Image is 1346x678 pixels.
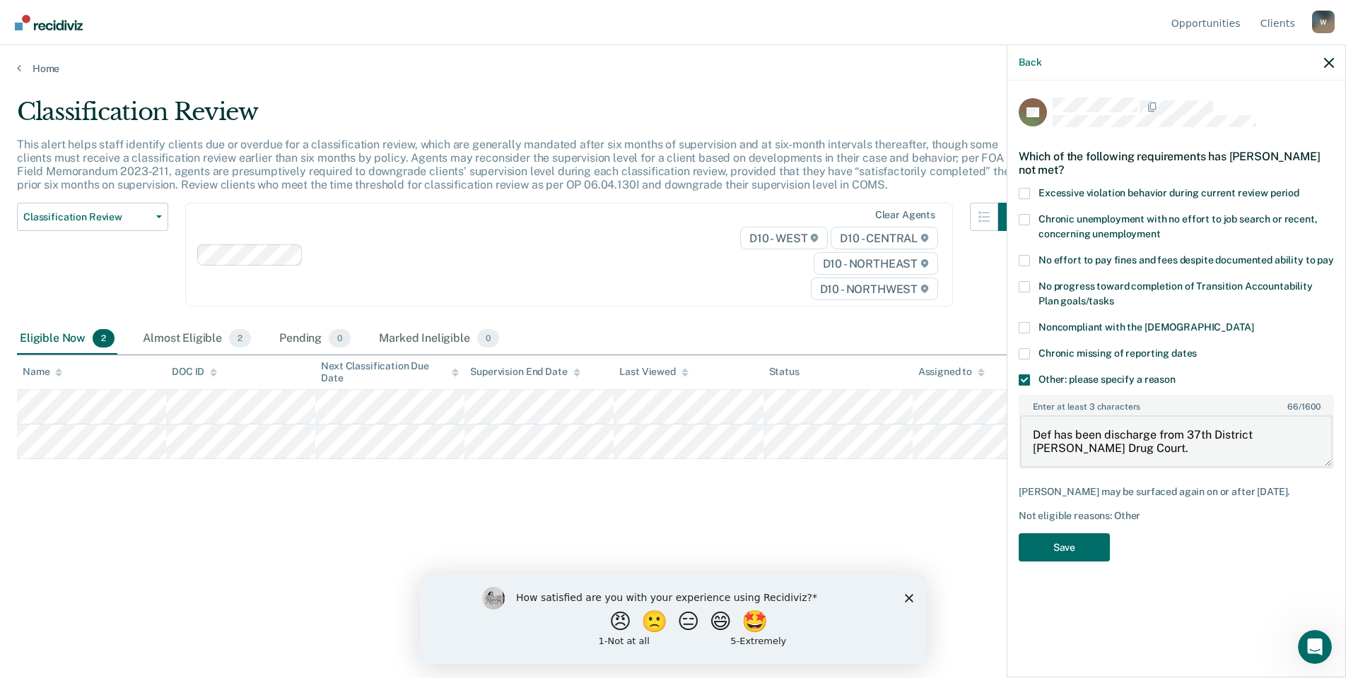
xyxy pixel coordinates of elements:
div: Clear agents [875,209,935,221]
div: Almost Eligible [140,323,254,355]
div: [PERSON_NAME] may be surfaced again on or after [DATE]. [1019,486,1334,498]
div: Classification Review [17,97,1026,138]
span: D10 - NORTHWEST [811,278,938,300]
div: Name [23,366,62,378]
span: 0 [329,329,351,347]
div: Not eligible reasons: Other [1019,510,1334,522]
img: Recidiviz [15,15,83,30]
span: No progress toward completion of Transition Accountability Plan goals/tasks [1038,280,1313,307]
iframe: Survey by Kim from Recidiviz [420,573,926,664]
button: Back [1019,56,1041,69]
div: Status [769,366,800,378]
span: 66 [1287,402,1299,412]
div: Next Classification Due Date [321,360,459,384]
div: Supervision End Date [470,366,580,378]
span: Excessive violation behavior during current review period [1038,187,1299,198]
span: No effort to pay fines and fees despite documented ability to pay [1038,254,1334,266]
span: D10 - CENTRAL [831,227,938,249]
iframe: Intercom live chat [1298,630,1332,664]
span: / 1600 [1287,402,1320,412]
div: Last Viewed [619,366,688,378]
span: 0 [477,329,499,347]
span: Noncompliant with the [DEMOGRAPHIC_DATA] [1038,321,1253,333]
div: W [1312,11,1335,33]
span: 2 [93,329,115,347]
div: DOC ID [172,366,217,378]
button: Profile dropdown button [1312,11,1335,33]
span: D10 - NORTHEAST [814,252,938,275]
span: Other: please specify a reason [1038,374,1176,385]
span: 2 [229,329,251,347]
p: This alert helps staff identify clients due or overdue for a classification review, which are gen... [17,138,1010,192]
div: Eligible Now [17,323,117,355]
a: Home [17,62,1329,75]
div: Pending [276,323,353,355]
label: Enter at least 3 characters [1020,396,1333,412]
div: Assigned to [918,366,985,378]
span: Chronic missing of reporting dates [1038,347,1197,359]
button: Save [1019,533,1110,562]
span: Classification Review [23,211,151,223]
span: D10 - WEST [740,227,828,249]
textarea: Def has been discharge from 37th District [PERSON_NAME] Drug Court. [1020,415,1333,468]
div: Which of the following requirements has [PERSON_NAME] not met? [1019,138,1334,188]
div: Marked Ineligible [376,323,502,355]
span: Chronic unemployment with no effort to job search or recent, concerning unemployment [1038,213,1318,239]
